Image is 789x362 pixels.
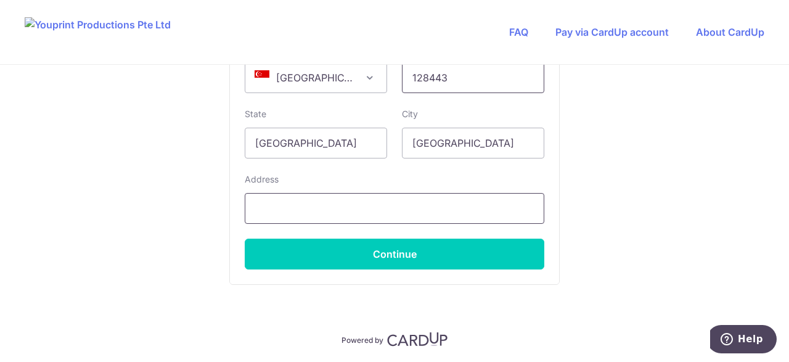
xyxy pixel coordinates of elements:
iframe: Opens a widget where you can find more information [710,325,777,356]
label: State [245,108,266,120]
img: CardUp [387,332,448,347]
input: Example 123456 [402,62,544,93]
a: About CardUp [696,26,764,38]
a: Pay via CardUp account [555,26,669,38]
label: City [402,108,418,120]
p: Powered by [341,333,383,345]
span: Singapore [245,63,386,93]
label: Address [245,173,279,186]
button: Continue [245,239,544,269]
span: Singapore [245,62,387,93]
a: FAQ [509,26,528,38]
